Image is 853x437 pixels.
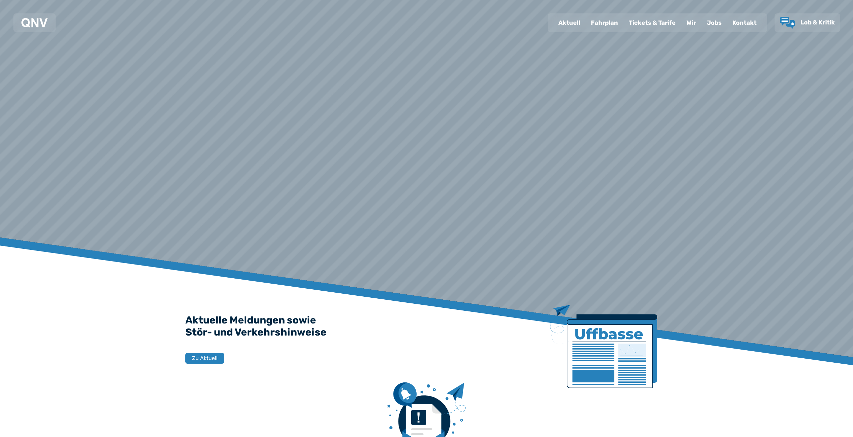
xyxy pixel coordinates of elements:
[681,14,702,31] a: Wir
[800,19,835,26] span: Lob & Kritik
[185,314,668,338] h2: Aktuelle Meldungen sowie Stör- und Verkehrshinweise
[21,18,48,27] img: QNV Logo
[702,14,727,31] a: Jobs
[550,305,657,388] img: Zeitung mit Titel Uffbase
[623,14,681,31] a: Tickets & Tarife
[727,14,762,31] a: Kontakt
[185,353,224,364] button: Zu Aktuell
[553,14,586,31] a: Aktuell
[586,14,623,31] a: Fahrplan
[780,17,835,29] a: Lob & Kritik
[21,16,48,29] a: QNV Logo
